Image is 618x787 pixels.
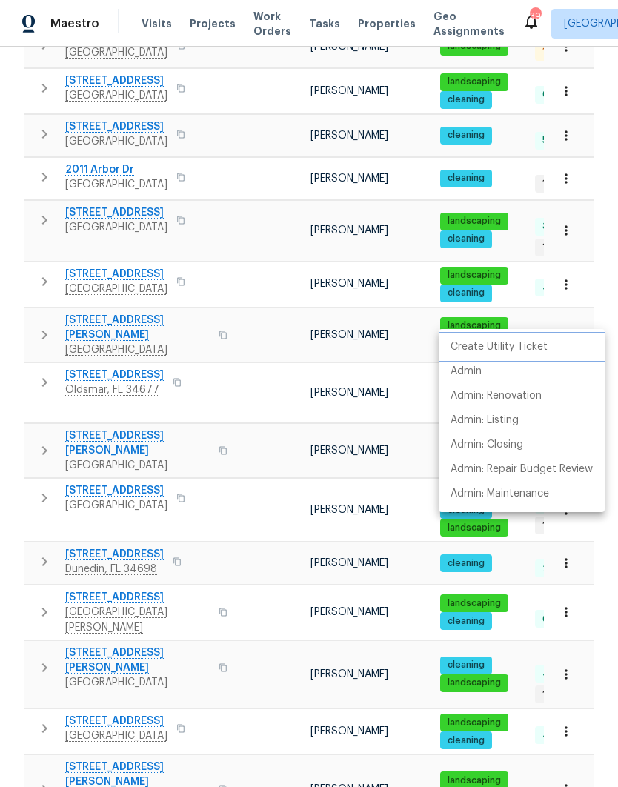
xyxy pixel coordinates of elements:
p: Admin: Repair Budget Review [451,462,593,477]
p: Create Utility Ticket [451,339,548,355]
p: Admin: Listing [451,413,519,428]
p: Admin [451,364,482,379]
p: Admin: Closing [451,437,523,453]
p: Admin: Maintenance [451,486,549,502]
p: Admin: Renovation [451,388,542,404]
